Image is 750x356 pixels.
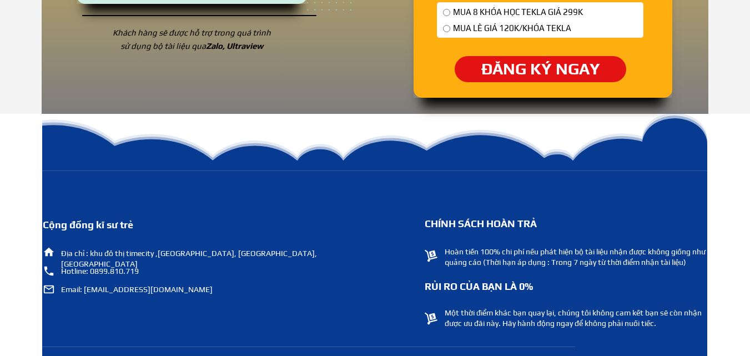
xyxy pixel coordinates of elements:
h4: RỦI RO CỦA BẠN LÀ 0% [425,280,581,293]
h4: CHÍNH SÁCH HOÀN TRẢ [425,218,581,230]
span: MUA LẺ GIÁ 120K/KHÓA TEKLA [453,22,583,35]
span: Zalo, Ultraview [206,41,263,51]
p: Địa chỉ : khu đô thị timecity ,[GEOGRAPHIC_DATA], [GEOGRAPHIC_DATA], [GEOGRAPHIC_DATA] [61,248,322,281]
p: Một thời điểm khác bạn quay lại, chúng tôi không cam kết bạn sẽ còn nhận được ưu đãi này. Hãy hàn... [445,308,708,329]
h3: Khách hàng sẽ được hỗ trợ trong quá trình sử dụng bộ tài liệu qua [109,26,275,53]
p: Email: [EMAIL_ADDRESS][DOMAIN_NAME] [61,284,223,295]
h4: Cộng đồng kĩ sư trẻ [43,218,293,232]
span: MUA 8 KHÓA HỌC TEKLA GIÁ 299K [453,6,583,19]
p: ĐĂNG KÝ NGAY [455,56,626,83]
p: Hoàn tiền 100% chi phí nếu phát hiện bộ tài liệu nhận được không giống như quảng cáo (Thời hạn áp... [445,247,708,268]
